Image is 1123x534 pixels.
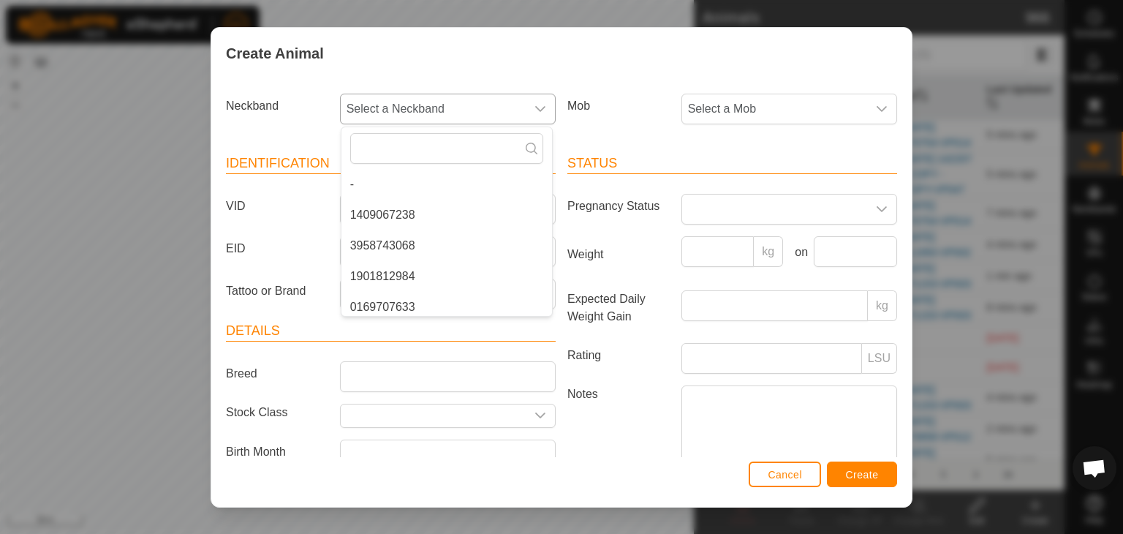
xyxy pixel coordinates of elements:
[341,170,552,199] li: -
[846,469,879,481] span: Create
[350,206,415,224] span: 1409067238
[561,236,676,273] label: Weight
[862,343,897,374] p-inputgroup-addon: LSU
[526,94,555,124] div: dropdown trigger
[1073,446,1116,490] a: Open chat
[789,244,808,261] label: on
[754,236,783,267] p-inputgroup-addon: kg
[561,94,676,119] label: Mob
[749,462,821,487] button: Cancel
[341,262,552,291] li: 1901812984
[226,42,324,64] span: Create Animal
[220,279,334,304] label: Tattoo or Brand
[220,404,334,422] label: Stock Class
[341,293,552,322] li: 0169707633
[561,194,676,219] label: Pregnancy Status
[220,194,334,219] label: VID
[341,231,552,260] li: 3958743068
[226,154,556,174] header: Identification
[768,469,802,481] span: Cancel
[350,176,354,193] span: -
[341,94,526,124] span: Select a Neckband
[350,298,415,316] span: 0169707633
[341,200,552,230] li: 1409067238
[867,195,896,224] div: dropdown trigger
[868,290,897,321] p-inputgroup-addon: kg
[220,361,334,386] label: Breed
[226,321,556,342] header: Details
[827,462,897,487] button: Create
[867,94,896,124] div: dropdown trigger
[561,290,676,326] label: Expected Daily Weight Gain
[561,386,676,468] label: Notes
[567,154,897,174] header: Status
[350,268,415,285] span: 1901812984
[682,94,867,124] span: Select a Mob
[220,236,334,261] label: EID
[350,237,415,255] span: 3958743068
[220,440,334,465] label: Birth Month
[561,343,676,368] label: Rating
[526,405,555,427] div: dropdown trigger
[220,94,334,119] label: Neckband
